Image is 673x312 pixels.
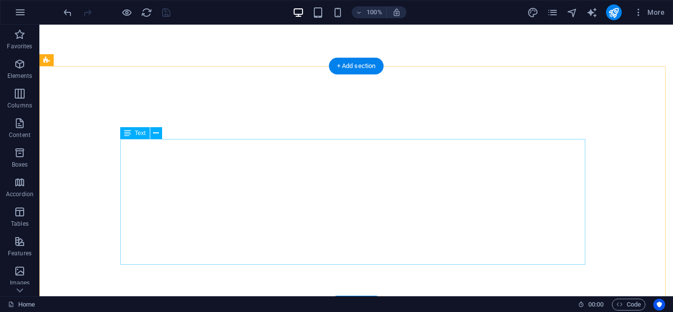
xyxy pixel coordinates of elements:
span: Code [616,299,641,311]
p: Favorites [7,42,32,50]
p: Elements [7,72,33,80]
h6: 100% [367,6,382,18]
button: 100% [352,6,387,18]
p: Columns [7,102,32,109]
span: 00 00 [588,299,604,311]
i: Pages (Ctrl+Alt+S) [547,7,558,18]
span: : [595,301,597,308]
h6: Session time [578,299,604,311]
button: navigator [567,6,578,18]
p: Tables [11,220,29,228]
i: Undo: Change text (Ctrl+Z) [62,7,73,18]
button: undo [62,6,73,18]
button: design [527,6,539,18]
i: Navigator [567,7,578,18]
p: Features [8,249,32,257]
button: Usercentrics [653,299,665,311]
span: More [634,7,665,17]
button: pages [547,6,559,18]
button: Code [612,299,645,311]
div: + Add section [329,58,384,74]
p: Boxes [12,161,28,169]
i: Design (Ctrl+Alt+Y) [527,7,538,18]
i: On resize automatically adjust zoom level to fit chosen device. [392,8,401,17]
p: Accordion [6,190,34,198]
button: More [630,4,669,20]
button: publish [606,4,622,20]
span: Text [135,130,146,136]
p: Content [9,131,31,139]
button: text_generator [586,6,598,18]
i: AI Writer [586,7,598,18]
i: Publish [608,7,619,18]
p: Images [10,279,30,287]
button: reload [140,6,152,18]
a: Click to cancel selection. Double-click to open Pages [8,299,35,311]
